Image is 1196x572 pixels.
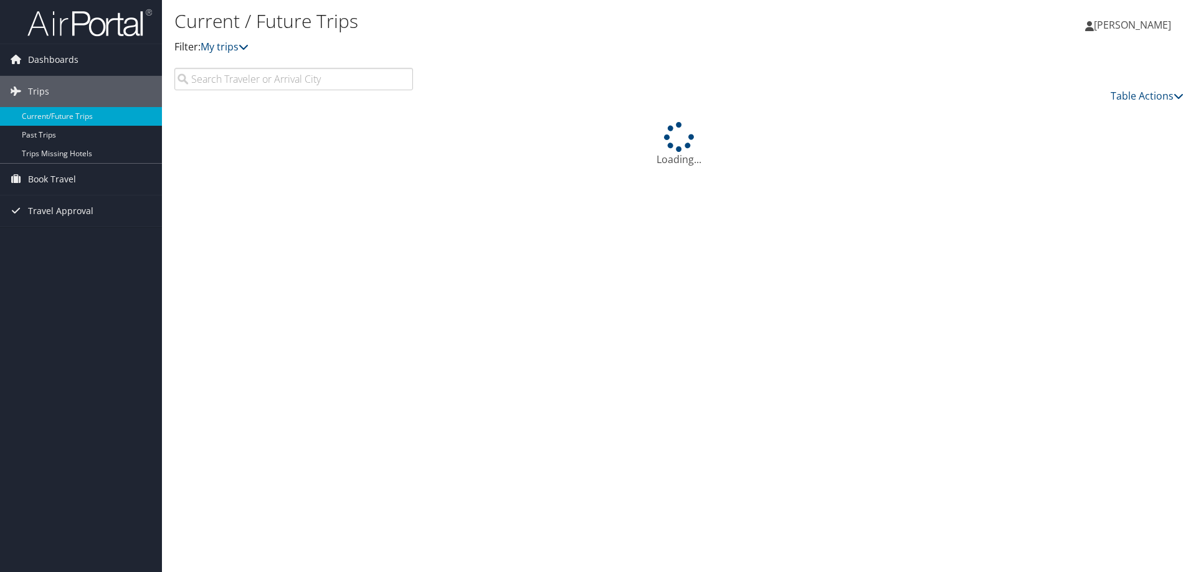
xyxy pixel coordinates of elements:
input: Search Traveler or Arrival City [174,68,413,90]
div: Loading... [174,122,1184,167]
span: [PERSON_NAME] [1094,18,1171,32]
a: My trips [201,40,249,54]
p: Filter: [174,39,847,55]
h1: Current / Future Trips [174,8,847,34]
span: Dashboards [28,44,78,75]
a: [PERSON_NAME] [1085,6,1184,44]
img: airportal-logo.png [27,8,152,37]
span: Trips [28,76,49,107]
span: Book Travel [28,164,76,195]
a: Table Actions [1111,89,1184,103]
span: Travel Approval [28,195,93,227]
